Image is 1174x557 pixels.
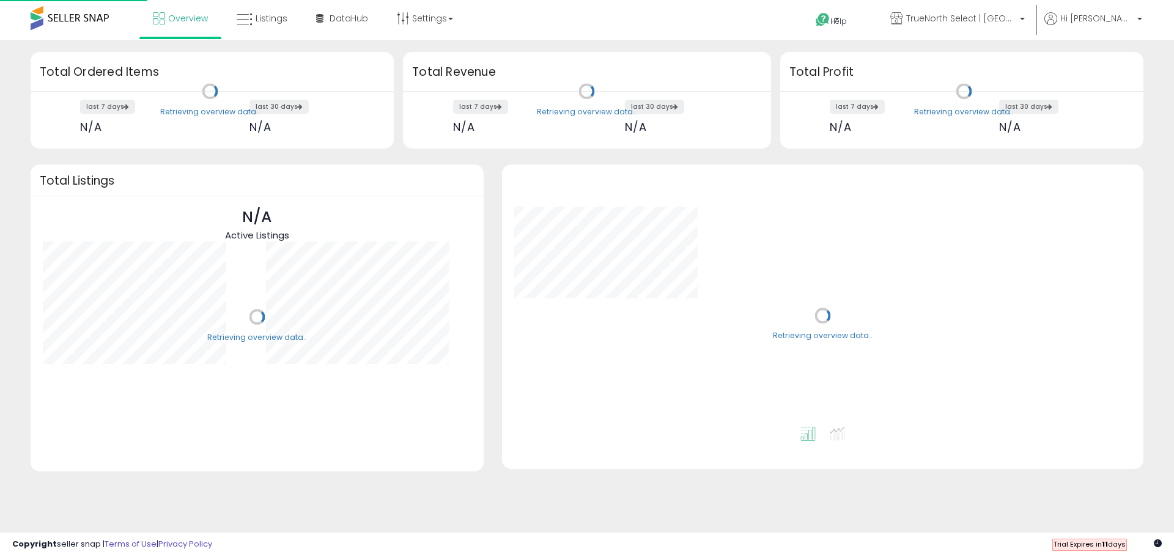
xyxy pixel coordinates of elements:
[158,538,212,550] a: Privacy Policy
[906,12,1016,24] span: TrueNorth Select | [GEOGRAPHIC_DATA]
[1044,12,1142,40] a: Hi [PERSON_NAME]
[168,12,208,24] span: Overview
[12,539,212,550] div: seller snap | |
[160,106,260,117] div: Retrieving overview data..
[105,538,157,550] a: Terms of Use
[806,3,871,40] a: Help
[537,106,637,117] div: Retrieving overview data..
[1102,539,1108,549] b: 11
[914,106,1014,117] div: Retrieving overview data..
[1054,539,1126,549] span: Trial Expires in days
[773,331,873,342] div: Retrieving overview data..
[330,12,368,24] span: DataHub
[256,12,287,24] span: Listings
[12,538,57,550] strong: Copyright
[830,16,847,26] span: Help
[1060,12,1134,24] span: Hi [PERSON_NAME]
[815,12,830,28] i: Get Help
[207,332,307,343] div: Retrieving overview data..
